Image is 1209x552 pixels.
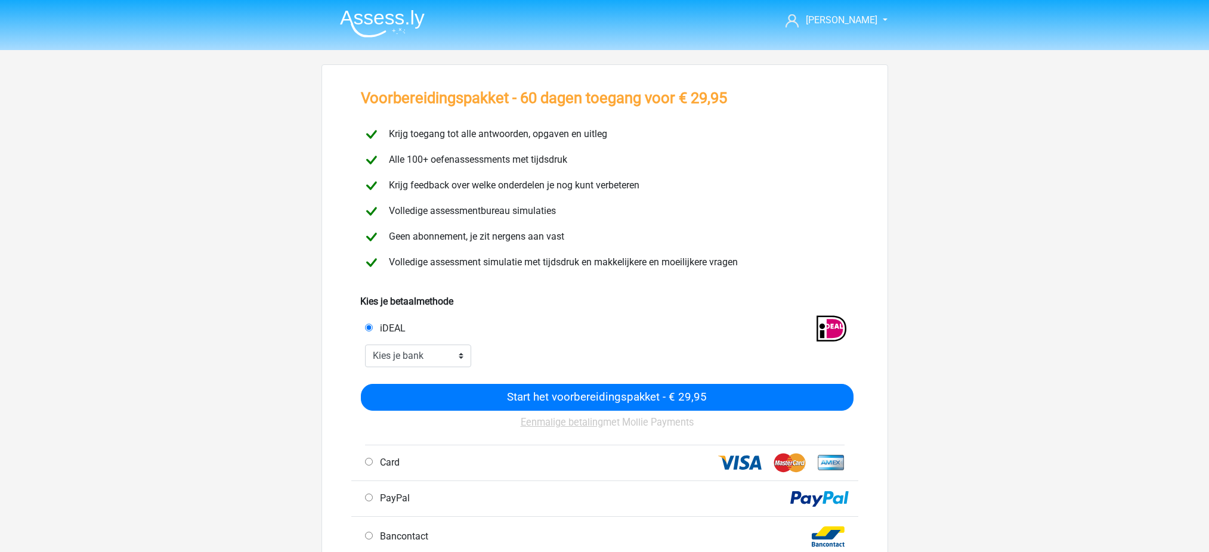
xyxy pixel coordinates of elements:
a: [PERSON_NAME] [781,13,879,27]
span: Krijg toegang tot alle antwoorden, opgaven en uitleg [384,128,607,139]
span: Krijg feedback over welke onderdelen je nog kunt verbeteren [384,179,639,191]
span: Alle 100+ oefenassessments met tijdsdruk [384,154,567,165]
img: checkmark [361,124,382,145]
img: checkmark [361,175,382,196]
img: checkmark [361,201,382,222]
input: Start het voorbereidingspakket - € 29,95 [361,384,854,411]
u: Eenmalige betaling [521,417,603,428]
img: checkmark [361,252,382,273]
img: checkmark [361,150,382,170]
div: met Mollie Payments [361,411,854,445]
span: Card [375,457,400,468]
span: iDEAL [375,322,406,334]
b: Kies je betaalmethode [360,296,453,307]
img: Assessly [340,10,425,38]
span: Bancontact [375,531,428,542]
h3: Voorbereidingspakket - 60 dagen toegang voor € 29,95 [361,89,727,107]
span: Volledige assessment simulatie met tijdsdruk en makkelijkere en moeilijkere vragen [384,256,738,268]
span: Volledige assessmentbureau simulaties [384,205,556,216]
span: PayPal [375,492,410,504]
span: [PERSON_NAME] [806,14,877,26]
img: checkmark [361,227,382,247]
span: Geen abonnement, je zit nergens aan vast [384,231,564,242]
